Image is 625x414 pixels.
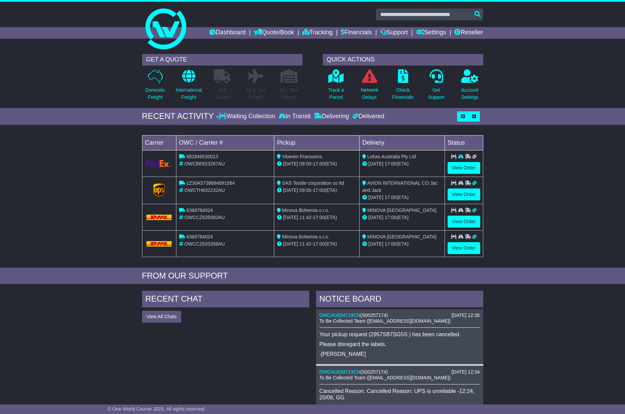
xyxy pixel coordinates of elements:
[454,27,483,39] a: Reseller
[186,234,213,239] span: 6369784024
[283,187,298,193] span: [DATE]
[362,312,386,318] span: S00257174
[385,215,397,220] span: 17:00
[175,69,202,105] a: InternationalFreight
[392,69,414,105] a: CheckFinancials
[319,369,361,375] a: OWCAU634719CN
[184,215,225,220] span: OWCCZ635093AU
[313,187,325,193] span: 17:00
[254,27,294,39] a: Quote/Book
[277,187,357,194] div: - (ETA)
[368,241,383,247] span: [DATE]
[368,195,383,200] span: [DATE]
[299,161,311,166] span: 09:00
[385,161,397,166] span: 17:00
[282,154,322,159] span: Vloeren Franssens
[142,291,309,309] div: RECENT CHAT
[368,215,383,220] span: [DATE]
[319,312,480,318] div: ( )
[448,216,480,228] a: View Order
[448,188,480,200] a: View Order
[184,161,225,166] span: OWCBE623267AU
[209,27,246,39] a: Dashboard
[451,312,480,318] div: [DATE] 12:36
[277,160,357,167] div: - (ETA)
[312,113,351,120] div: Delivering
[360,69,378,105] a: NetworkDelays
[328,69,344,105] a: Track aParcel
[186,208,213,213] span: 6369784024
[283,215,298,220] span: [DATE]
[186,154,218,159] span: 882846530013
[145,69,165,105] a: DomesticFreight
[108,406,206,412] span: © One World Courier 2025. All rights reserved.
[461,87,479,101] p: Account Settings
[282,208,329,213] span: Minova Bohemia s.r.o.
[146,241,172,247] img: DHL.png
[277,214,357,221] div: - (ETA)
[146,215,172,220] img: DHL.png
[319,351,480,357] p: -[PERSON_NAME]
[319,341,480,347] p: Please disregard the labels.
[142,135,176,150] td: Carrier
[323,54,483,66] div: QUICK ACTIONS
[142,54,302,66] div: GET A QUOTE
[277,113,312,120] div: In Transit
[282,180,344,186] span: SAS Textile corporation co ltd
[319,375,451,380] span: To Be Collected Team ([EMAIL_ADDRESS][DOMAIN_NAME])
[362,160,442,167] div: (ETA)
[145,87,165,101] p: Domestic Freight
[416,27,446,39] a: Settings
[283,241,298,247] span: [DATE]
[176,87,202,101] p: International Freight
[186,180,235,186] span: 1Z30A5738694691564
[359,135,445,150] td: Delivery
[184,187,225,193] span: OWCTH632232AU
[428,69,445,105] a: GetSupport
[380,27,408,39] a: Support
[319,369,480,375] div: ( )
[280,87,298,101] p: Air / Sea Depot
[176,135,274,150] td: OWC / Carrier #
[277,240,357,248] div: - (ETA)
[319,318,451,324] span: To Be Collected Team ([EMAIL_ADDRESS][DOMAIN_NAME])
[184,241,225,247] span: OWCCZ633358AU
[214,87,231,101] p: Full Loads
[385,241,397,247] span: 17:00
[313,161,325,166] span: 17:00
[368,161,383,166] span: [DATE]
[448,242,480,254] a: View Order
[299,215,311,220] span: 11:42
[448,162,480,174] a: View Order
[319,312,361,318] a: OWCAU634719CN
[246,87,266,101] p: Air & Sea Freight
[428,87,445,101] p: Get Support
[316,291,483,309] div: NOTICE BOARD
[274,135,360,150] td: Pickup
[142,111,219,121] div: RECENT ACTIVITY -
[282,234,329,239] span: Minova Bohemia s.r.o.
[361,87,378,101] p: Network Delays
[146,160,172,167] img: GetCarrierServiceLogo
[302,27,332,39] a: Tracking
[351,113,384,120] div: Delivered
[362,180,438,193] span: AVION INTERNATIONAL CO Jac and Jack
[392,87,414,101] p: Check Financials
[299,187,311,193] span: 09:00
[319,331,480,338] p: Your pickup request (2957SB7SG5S ) has been cancelled.
[142,271,483,281] div: FROM OUR SUPPORT
[299,241,311,247] span: 11:42
[283,161,298,166] span: [DATE]
[362,214,442,221] div: (ETA)
[319,388,480,401] p: Cancelled Reason: Cancelled Reason: UPS is unreliable -12:24, 20/08, GG
[362,369,386,375] span: S00257174
[461,69,479,105] a: AccountSettings
[367,208,436,213] span: MINOVA [GEOGRAPHIC_DATA]
[451,369,480,375] div: [DATE] 12:34
[362,194,442,201] div: (ETA)
[367,234,436,239] span: MINOVA [GEOGRAPHIC_DATA]
[385,195,397,200] span: 17:00
[313,241,325,247] span: 17:00
[142,311,181,323] button: View All Chats
[153,183,165,197] img: GetCarrierServiceLogo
